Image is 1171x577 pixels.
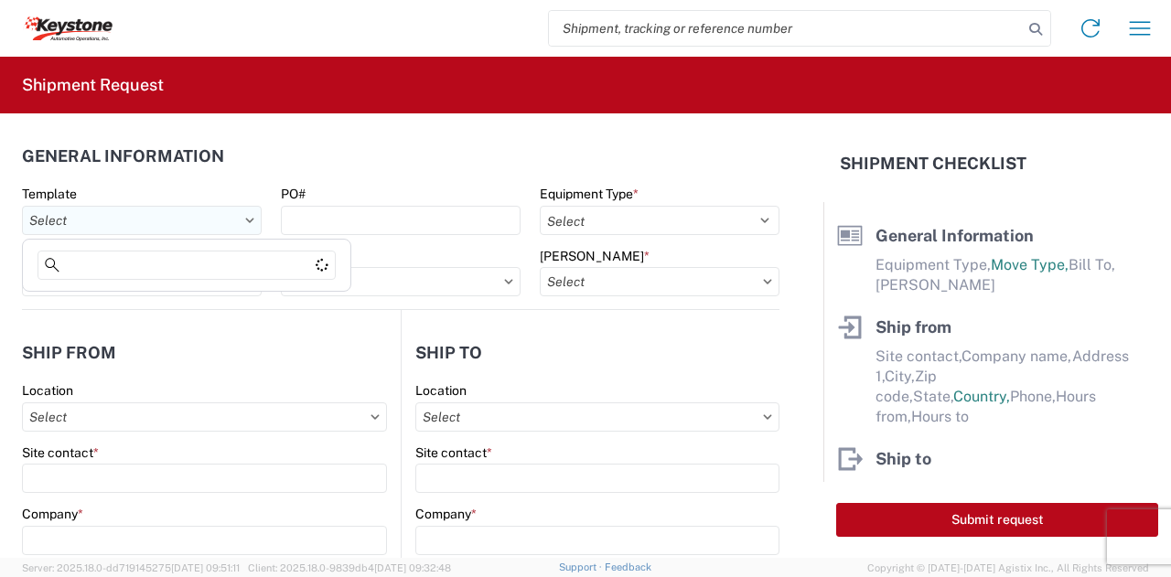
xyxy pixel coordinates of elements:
label: Location [415,382,467,399]
label: Location [22,382,73,399]
span: Equipment Type, [876,256,991,273]
a: Feedback [605,561,651,572]
input: Select [22,402,387,432]
label: PO# [281,186,306,202]
span: Country, [953,388,1010,405]
span: State, [913,388,953,405]
input: Shipment, tracking or reference number [549,11,1023,46]
label: Template [22,186,77,202]
input: Select [415,402,779,432]
span: [DATE] 09:51:11 [171,562,240,573]
span: City, [885,368,915,385]
input: Select [281,267,521,296]
input: Select [540,267,779,296]
label: Site contact [22,444,99,461]
span: General Information [876,226,1034,245]
label: Site contact [415,444,492,461]
span: Ship from [876,317,951,337]
span: Hours to [911,408,969,425]
button: Submit request [836,503,1158,537]
h2: Shipment Checklist [840,153,1026,175]
h2: Ship to [415,344,482,362]
h2: General Information [22,147,224,166]
label: Company [415,506,477,522]
span: Site contact, [876,479,962,497]
span: Company name, [962,347,1072,365]
a: Support [559,561,605,572]
span: Server: 2025.18.0-dd719145275 [22,562,240,573]
span: Ship to [876,449,931,468]
h2: Shipment Request [22,74,164,96]
input: Select [22,206,262,235]
label: [PERSON_NAME] [540,248,650,264]
span: Client: 2025.18.0-9839db4 [248,562,451,573]
span: [DATE] 09:32:48 [374,562,451,573]
label: Company [22,506,83,522]
span: [PERSON_NAME] [876,276,995,294]
span: Company name, [962,479,1072,497]
h2: Ship from [22,344,116,362]
span: Bill To, [1069,256,1115,273]
span: Copyright © [DATE]-[DATE] Agistix Inc., All Rights Reserved [867,560,1149,576]
span: Move Type, [991,256,1069,273]
span: Site contact, [876,347,962,365]
label: Equipment Type [540,186,639,202]
span: Phone, [1010,388,1056,405]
